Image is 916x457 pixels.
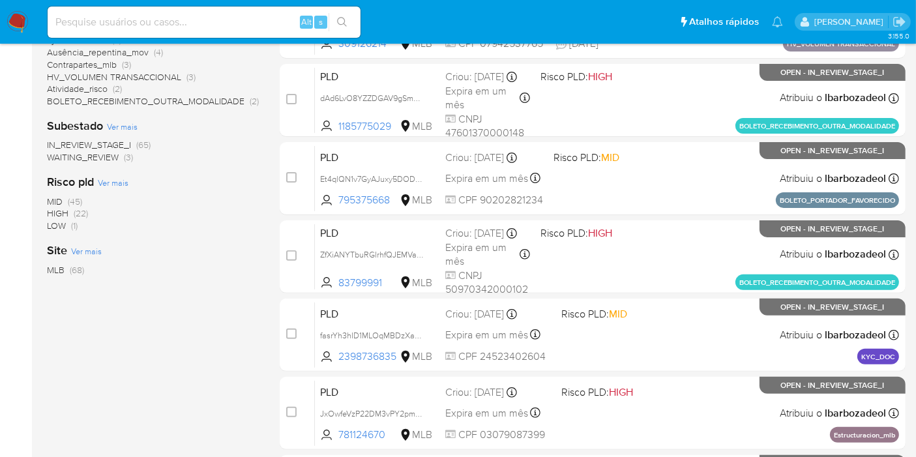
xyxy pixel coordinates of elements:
span: 3.155.0 [888,31,909,41]
input: Pesquise usuários ou casos... [48,14,361,31]
span: Atalhos rápidos [689,15,759,29]
button: search-icon [329,13,355,31]
span: s [319,16,323,28]
a: Notificações [772,16,783,27]
p: lucas.barboza@mercadolivre.com [814,16,888,28]
a: Sair [893,15,906,29]
span: Alt [301,16,312,28]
